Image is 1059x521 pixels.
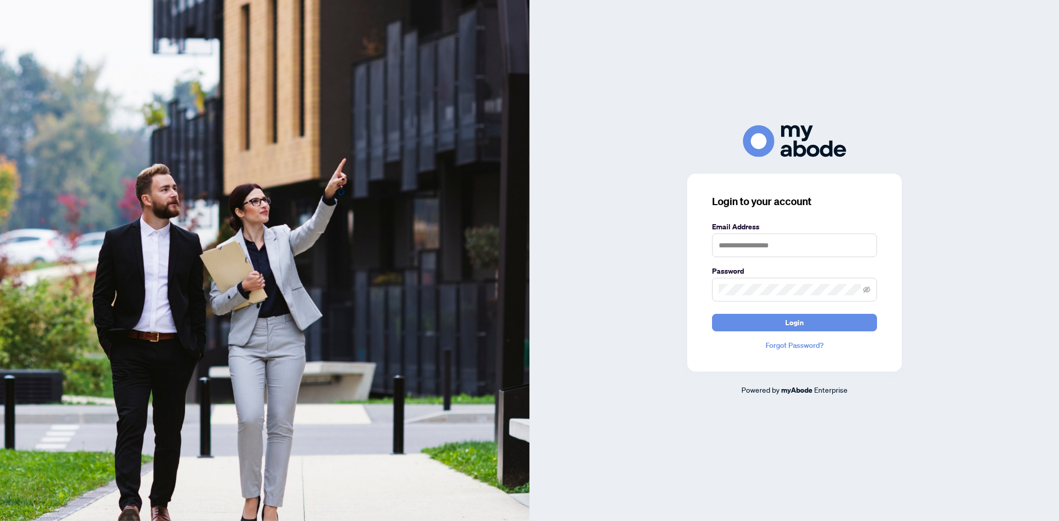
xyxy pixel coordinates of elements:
a: Forgot Password? [712,340,877,351]
span: eye-invisible [863,286,870,293]
a: myAbode [781,384,813,396]
h3: Login to your account [712,194,877,209]
span: Login [785,314,804,331]
label: Email Address [712,221,877,232]
button: Login [712,314,877,331]
img: ma-logo [743,125,846,157]
span: Powered by [741,385,780,394]
span: Enterprise [814,385,848,394]
label: Password [712,265,877,277]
